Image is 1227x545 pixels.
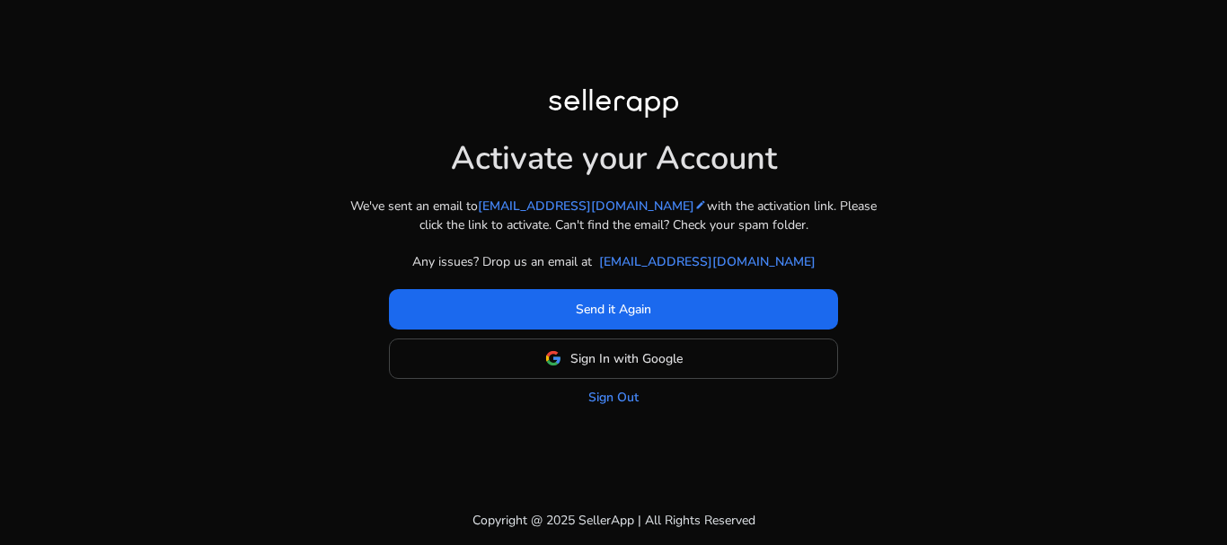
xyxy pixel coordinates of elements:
[545,350,561,366] img: google-logo.svg
[389,289,838,330] button: Send it Again
[451,125,777,178] h1: Activate your Account
[694,198,707,211] mat-icon: edit
[588,388,639,407] a: Sign Out
[344,197,883,234] p: We've sent an email to with the activation link. Please click the link to activate. Can't find th...
[570,349,683,368] span: Sign In with Google
[599,252,816,271] a: [EMAIL_ADDRESS][DOMAIN_NAME]
[412,252,592,271] p: Any issues? Drop us an email at
[478,197,707,215] a: [EMAIL_ADDRESS][DOMAIN_NAME]
[576,300,651,319] span: Send it Again
[389,338,838,379] button: Sign In with Google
